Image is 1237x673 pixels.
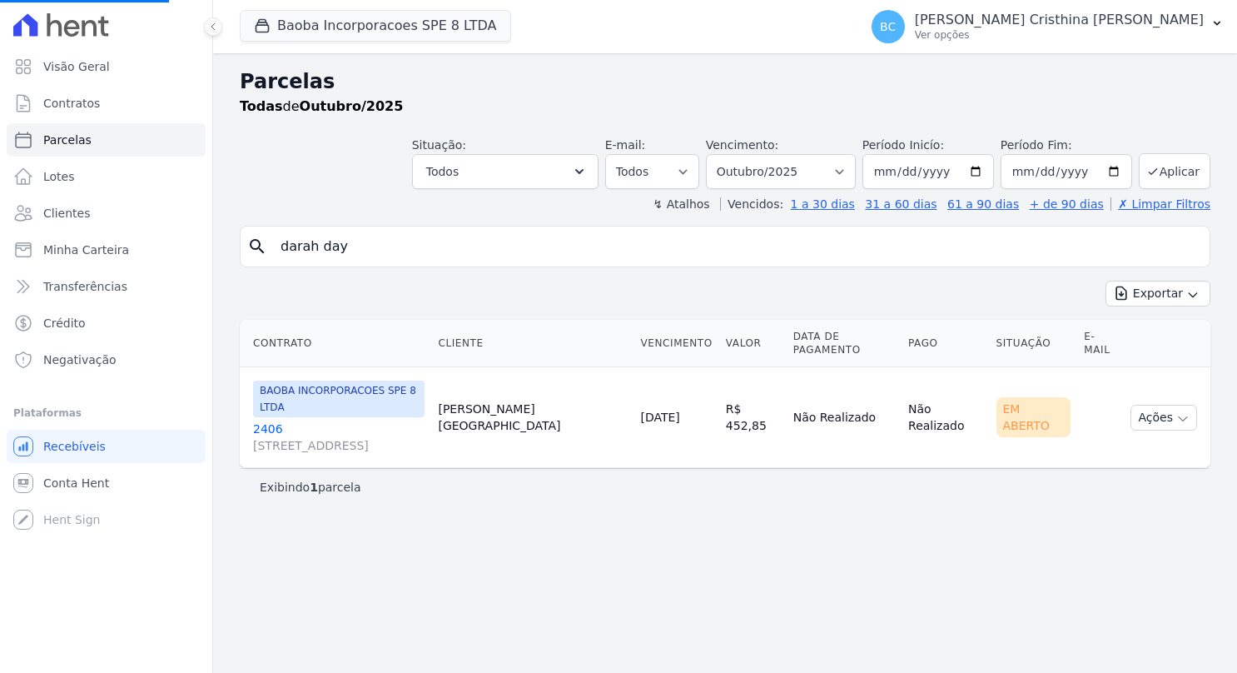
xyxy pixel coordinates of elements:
[605,138,646,152] label: E-mail:
[719,320,787,367] th: Valor
[1139,153,1210,189] button: Aplicar
[253,421,425,454] a: 2406[STREET_ADDRESS]
[7,160,206,193] a: Lotes
[43,205,90,222] span: Clientes
[43,315,86,332] span: Crédito
[915,28,1204,42] p: Ver opções
[260,479,361,496] p: Exibindo parcela
[862,138,944,152] label: Período Inicío:
[880,21,896,32] span: BC
[7,87,206,120] a: Contratos
[247,237,267,257] i: search
[7,307,206,340] a: Crédito
[431,367,633,468] td: [PERSON_NAME][GEOGRAPHIC_DATA]
[902,367,989,468] td: Não Realizado
[947,197,1019,211] a: 61 a 90 dias
[271,230,1203,263] input: Buscar por nome do lote ou do cliente
[43,278,127,295] span: Transferências
[300,98,404,114] strong: Outubro/2025
[787,367,902,468] td: Não Realizado
[43,438,106,455] span: Recebíveis
[1110,197,1210,211] a: ✗ Limpar Filtros
[43,475,109,491] span: Conta Hent
[902,320,989,367] th: Pago
[1030,197,1104,211] a: + de 90 dias
[720,197,783,211] label: Vencidos:
[990,320,1078,367] th: Situação
[43,351,117,368] span: Negativação
[1130,405,1197,431] button: Ações
[412,138,466,152] label: Situação:
[240,98,283,114] strong: Todas
[915,12,1204,28] p: [PERSON_NAME] Cristhina [PERSON_NAME]
[240,67,1210,97] h2: Parcelas
[7,123,206,157] a: Parcelas
[310,481,318,494] b: 1
[1077,320,1124,367] th: E-mail
[7,233,206,267] a: Minha Carteira
[412,154,599,189] button: Todos
[43,168,75,185] span: Lotes
[43,242,129,258] span: Minha Carteira
[43,132,92,148] span: Parcelas
[240,10,511,42] button: Baoba Incorporacoes SPE 8 LTDA
[7,50,206,83] a: Visão Geral
[706,138,778,152] label: Vencimento:
[1001,137,1132,154] label: Período Fim:
[43,58,110,75] span: Visão Geral
[787,320,902,367] th: Data de Pagamento
[653,197,709,211] label: ↯ Atalhos
[431,320,633,367] th: Cliente
[253,381,425,417] span: BAOBA INCORPORACOES SPE 8 LTDA
[7,430,206,463] a: Recebíveis
[865,197,936,211] a: 31 a 60 dias
[640,411,679,424] a: [DATE]
[7,270,206,303] a: Transferências
[240,320,431,367] th: Contrato
[791,197,855,211] a: 1 a 30 dias
[253,437,425,454] span: [STREET_ADDRESS]
[426,162,459,182] span: Todos
[996,397,1071,437] div: Em Aberto
[7,197,206,230] a: Clientes
[858,3,1237,50] button: BC [PERSON_NAME] Cristhina [PERSON_NAME] Ver opções
[7,343,206,376] a: Negativação
[633,320,718,367] th: Vencimento
[719,367,787,468] td: R$ 452,85
[7,466,206,500] a: Conta Hent
[43,95,100,112] span: Contratos
[1105,281,1210,307] button: Exportar
[13,403,199,423] div: Plataformas
[240,97,403,117] p: de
